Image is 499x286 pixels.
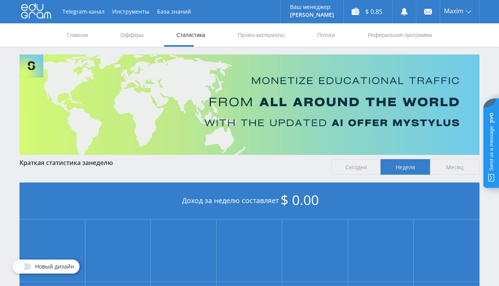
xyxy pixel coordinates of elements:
[237,23,285,47] a: Промо-материалы
[380,159,430,175] span: Неделя
[35,263,74,270] span: Новый дизайн
[281,191,319,209] span: $ 0.00
[331,159,381,175] span: Сегодня
[89,158,113,167] span: неделю
[19,54,480,155] img: Banner
[120,23,145,47] a: Офферы
[66,23,88,47] a: Главная
[19,182,480,219] div: Доход за неделю составляет
[19,159,324,166] div: Краткая статистика за
[444,8,464,14] span: Maxim
[367,23,433,47] a: Реферальная программа
[175,23,206,47] a: Статистика
[290,12,334,18] p: [PERSON_NAME]
[430,159,480,175] span: Месяц
[317,23,336,47] a: Потоки
[290,4,334,10] p: Ваш менеджер:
